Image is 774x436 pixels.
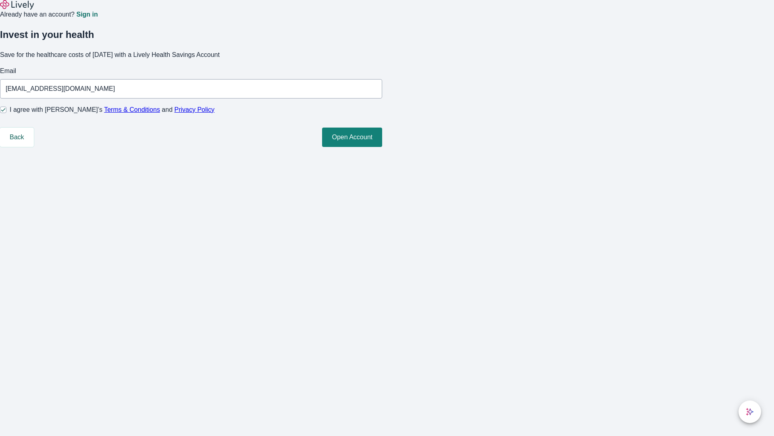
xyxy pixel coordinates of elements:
a: Terms & Conditions [104,106,160,113]
svg: Lively AI Assistant [746,408,754,416]
a: Privacy Policy [175,106,215,113]
button: Open Account [322,128,382,147]
button: chat [739,400,761,423]
span: I agree with [PERSON_NAME]’s and [10,105,214,115]
a: Sign in [76,11,98,18]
